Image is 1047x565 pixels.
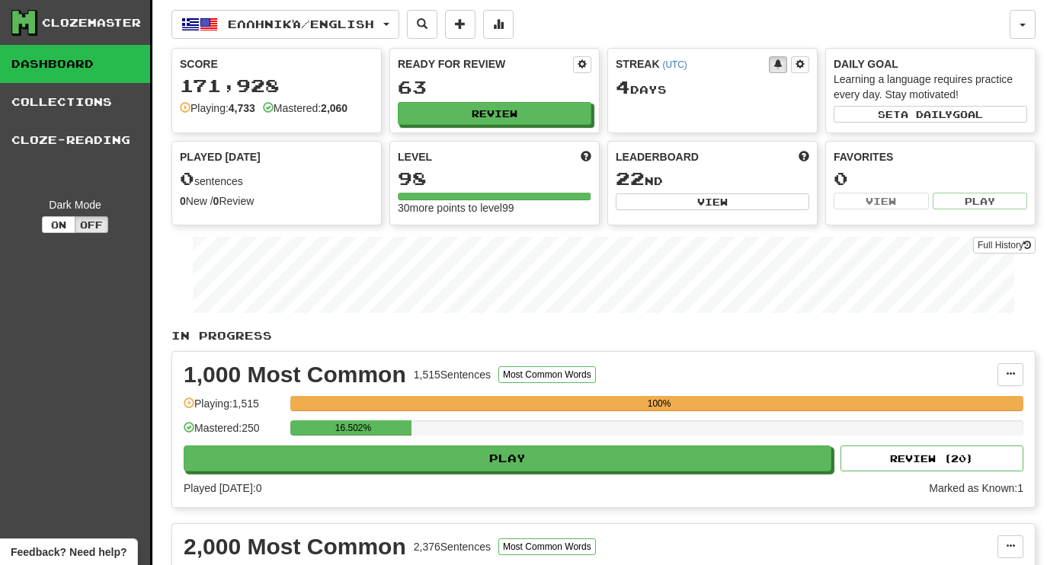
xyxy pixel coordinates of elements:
[184,535,406,558] div: 2,000 Most Common
[616,168,645,189] span: 22
[398,169,591,188] div: 98
[445,10,475,39] button: Add sentence to collection
[398,102,591,125] button: Review
[498,538,596,555] button: Most Common Words
[616,193,809,210] button: View
[75,216,108,233] button: Off
[398,78,591,97] div: 63
[581,149,591,164] span: Score more points to level up
[840,445,1023,471] button: Review (20)
[834,149,1027,164] div: Favorites
[398,200,591,215] div: 30 more points to level 99
[834,193,929,209] button: View
[799,149,809,164] span: This week in points, UTC
[213,195,219,207] strong: 0
[11,197,139,212] div: Dark Mode
[616,169,809,189] div: nd
[180,56,373,72] div: Score
[263,101,347,116] div: Mastered:
[616,78,809,97] div: Day s
[398,56,573,72] div: Ready for Review
[407,10,437,39] button: Search sentences
[229,102,255,114] strong: 4,733
[483,10,514,39] button: More stats
[498,366,596,383] button: Most Common Words
[901,109,953,120] span: a daily
[295,396,1023,411] div: 100%
[180,149,261,164] span: Played [DATE]
[616,149,699,164] span: Leaderboard
[180,169,373,189] div: sentences
[616,76,630,97] span: 4
[662,59,687,70] a: (UTC)
[184,396,283,421] div: Playing: 1,515
[228,18,374,30] span: Ελληνικά / English
[973,237,1036,254] a: Full History
[180,193,373,209] div: New / Review
[11,544,126,560] span: Open feedback widget
[321,102,347,114] strong: 2,060
[171,10,399,39] button: Ελληνικά/English
[616,56,769,72] div: Streak
[929,480,1023,496] div: Marked as Known: 1
[180,76,373,95] div: 171,928
[414,367,491,382] div: 1,515 Sentences
[171,328,1036,343] p: In Progress
[180,101,255,116] div: Playing:
[42,15,141,30] div: Clozemaster
[184,445,831,471] button: Play
[180,195,186,207] strong: 0
[933,193,1028,209] button: Play
[398,149,432,164] span: Level
[834,169,1027,188] div: 0
[834,56,1027,72] div: Daily Goal
[184,482,261,494] span: Played [DATE]: 0
[295,420,411,436] div: 16.502%
[180,168,194,189] span: 0
[834,106,1027,123] button: Seta dailygoal
[184,363,406,386] div: 1,000 Most Common
[414,539,491,554] div: 2,376 Sentences
[184,420,283,445] div: Mastered: 250
[42,216,75,233] button: On
[834,72,1027,102] div: Learning a language requires practice every day. Stay motivated!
